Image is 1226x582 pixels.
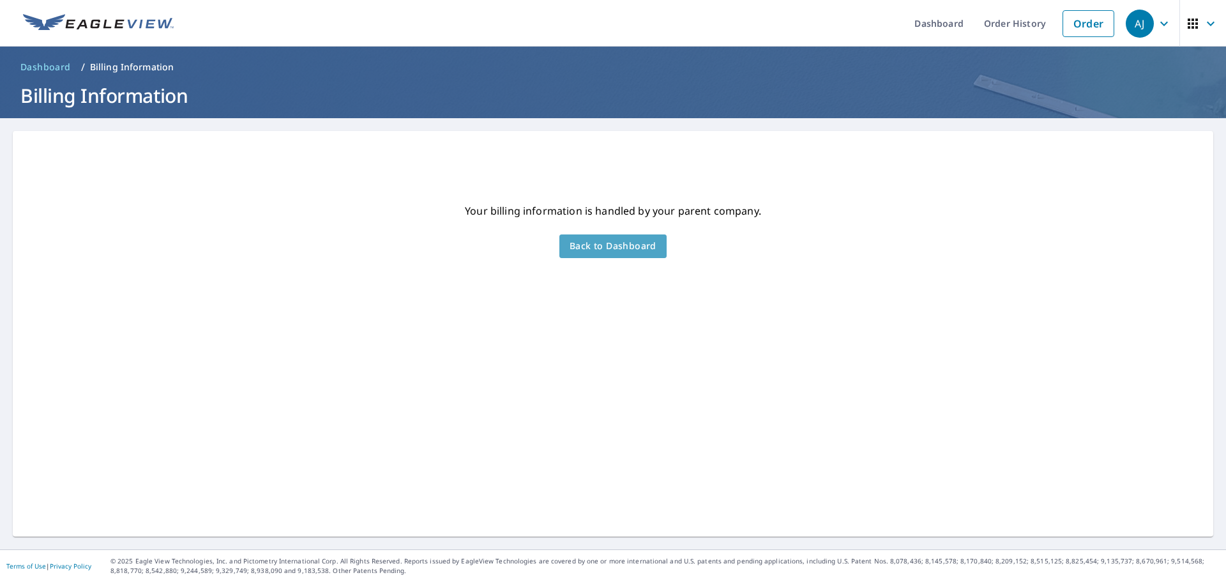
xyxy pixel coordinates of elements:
div: AJ [1126,10,1154,38]
img: EV Logo [23,14,174,33]
p: | [6,562,91,570]
a: Dashboard [15,57,76,77]
span: Back to Dashboard [570,238,656,254]
a: Privacy Policy [50,562,91,571]
li: / [81,59,85,75]
a: Terms of Use [6,562,46,571]
h1: Billing Information [15,82,1211,109]
p: © 2025 Eagle View Technologies, Inc. and Pictometry International Corp. All Rights Reserved. Repo... [110,556,1220,576]
nav: breadcrumb [15,57,1211,77]
button: Back to Dashboard [559,234,667,258]
p: Billing Information [90,61,174,73]
p: Your billing information is handled by your parent company. [462,200,764,222]
span: Dashboard [20,61,71,73]
a: Order [1063,10,1114,37]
